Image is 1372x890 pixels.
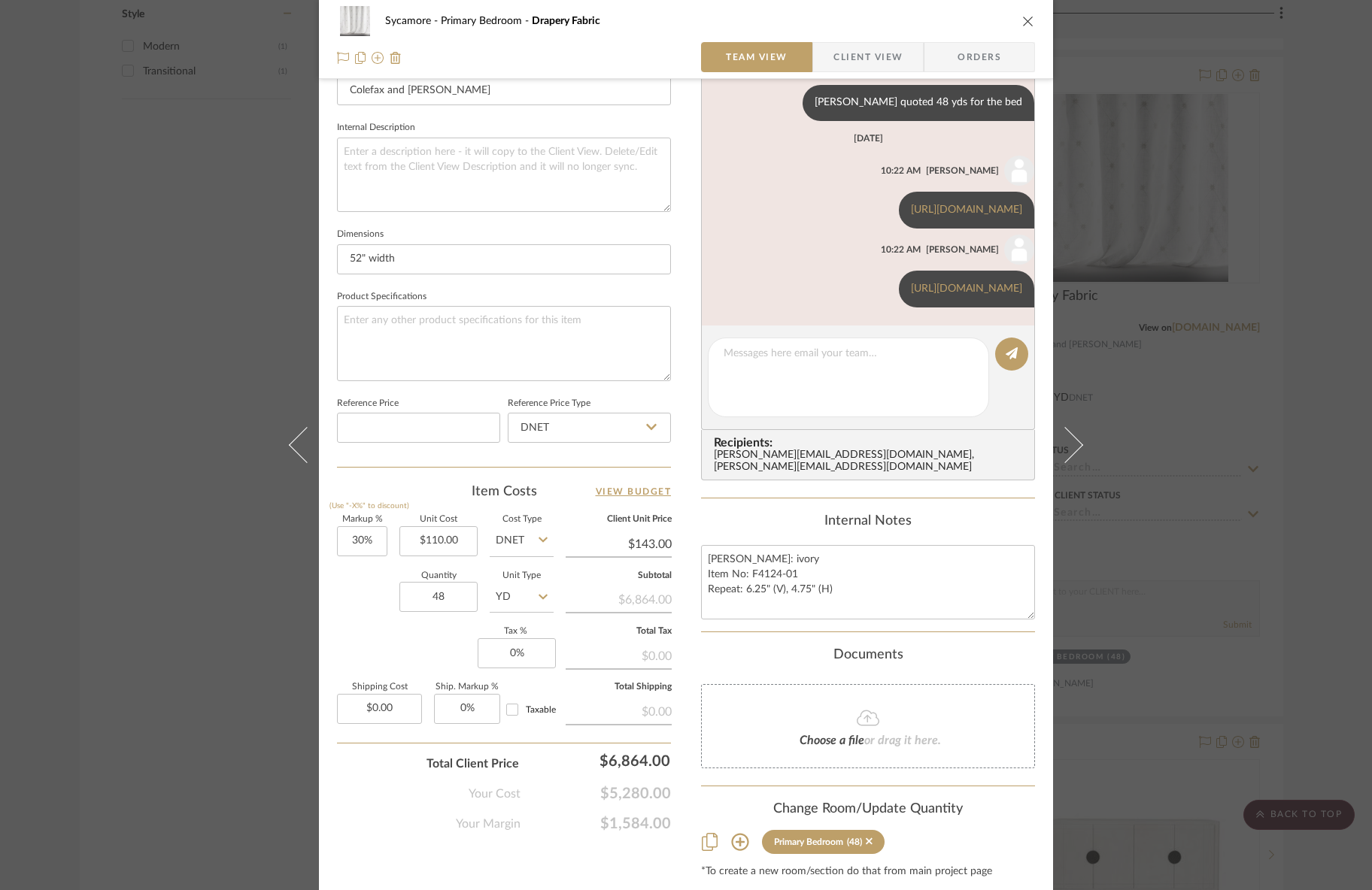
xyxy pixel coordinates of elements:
[566,516,672,523] label: Client Unit Price
[337,483,671,501] div: Item Costs
[714,450,1028,474] div: [PERSON_NAME][EMAIL_ADDRESS][DOMAIN_NAME] , [PERSON_NAME][EMAIL_ADDRESS][DOMAIN_NAME]
[434,683,500,691] label: Ship. Markup %
[566,585,672,612] div: $6,864.00
[490,572,554,580] label: Unit Type
[714,436,1028,450] span: Recipients:
[337,124,415,132] label: Internal Description
[926,164,999,177] div: [PERSON_NAME]
[847,837,862,847] div: (48)
[881,243,921,256] div: 10:22 AM
[566,683,672,691] label: Total Shipping
[337,231,384,238] label: Dimensions
[532,16,600,26] span: Drapery Fabric
[926,243,999,256] div: [PERSON_NAME]
[701,866,1035,878] div: *To create a new room/section do that from main project page
[800,734,864,746] span: Choose a file
[911,204,1022,215] a: [URL][DOMAIN_NAME]
[566,572,672,580] label: Subtotal
[701,801,1035,818] div: Change Room/Update Quantity
[1004,235,1034,265] img: user_avatar.png
[833,42,903,72] span: Client View
[566,641,672,668] div: $0.00
[337,293,426,301] label: Product Specifications
[337,516,387,523] label: Markup %
[864,734,941,746] span: or drag it here.
[911,283,1022,294] a: [URL][DOMAIN_NAME]
[774,837,843,847] div: Primary Bedroom
[337,6,373,36] img: 5e6e71f2-2503-4ade-a12a-b6e3641e4fe9_48x40.jpg
[854,133,883,144] div: [DATE]
[526,705,556,714] span: Taxable
[478,628,554,635] label: Tax %
[521,785,671,803] span: $5,280.00
[337,683,422,691] label: Shipping Cost
[337,244,671,274] input: Enter the dimensions of this item
[508,400,590,407] label: Reference Price Type
[1004,156,1034,186] img: user_avatar.png
[441,16,532,26] span: Primary Bedroom
[399,516,478,523] label: Unit Cost
[490,516,554,523] label: Cost Type
[390,52,402,64] img: Remove from project
[596,483,672,501] a: View Budget
[385,16,441,26] span: Sycamore
[337,400,399,407] label: Reference Price
[399,572,478,580] label: Quantity
[941,42,1018,72] span: Orders
[469,785,521,803] span: Your Cost
[803,85,1034,121] div: [PERSON_NAME] quoted 48 yds for the bed
[566,697,672,724] div: $0.00
[527,746,677,776] div: $6,864.00
[881,164,921,177] div: 10:22 AM
[701,647,1035,664] div: Documents
[726,42,788,72] span: Team View
[456,815,521,833] span: Your Margin
[566,628,672,635] label: Total Tax
[337,75,671,105] input: Enter Brand
[701,513,1035,530] div: Internal Notes
[521,815,671,833] span: $1,584.00
[426,755,519,773] span: Total Client Price
[1021,14,1035,28] button: close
